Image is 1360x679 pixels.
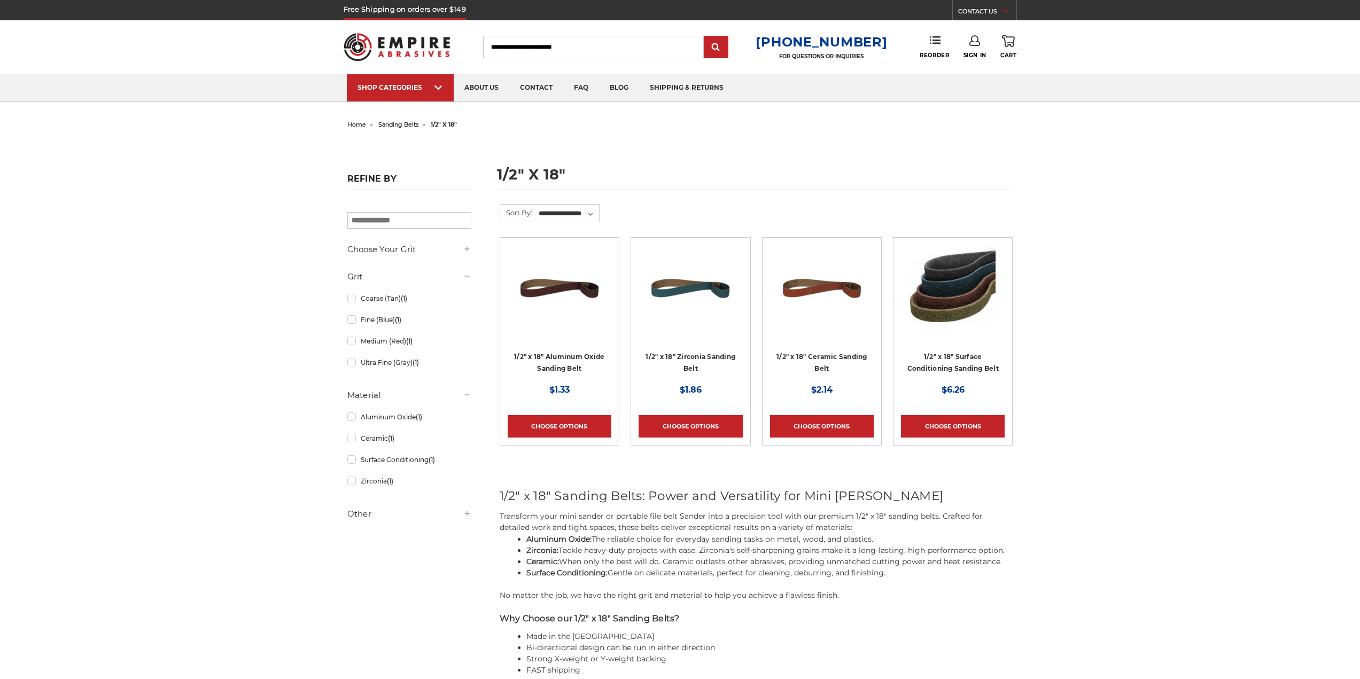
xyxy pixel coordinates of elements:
a: Medium (Red) [347,332,471,350]
img: Surface Conditioning Sanding Belts [910,245,996,331]
img: Empire Abrasives [344,26,450,68]
h2: 1/2" x 18" Sanding Belts: Power and Versatility for Mini [PERSON_NAME] [500,487,1013,505]
a: Choose Options [639,415,742,438]
strong: Zirconia: [526,545,558,555]
p: FOR QUESTIONS OR INQUIRIES [756,53,887,60]
a: Fine (Blue) [347,310,471,329]
a: 1/2" x 18" Aluminum Oxide File Belt [508,245,611,349]
img: 1/2" x 18" Ceramic File Belt [779,245,865,331]
a: 1/2" x 18" Ceramic Sanding Belt [776,353,867,373]
a: Choose Options [901,415,1005,438]
a: Aluminum Oxide [347,408,471,426]
li: Strong X-weight or Y-weight backing [526,653,1013,665]
a: 1/2" x 18" Zirconia File Belt [639,245,742,349]
h5: Choose Your Grit [347,243,471,256]
select: Sort By: [537,206,599,222]
a: 1/2" x 18" Surface Conditioning Sanding Belt [907,353,999,373]
a: blog [599,74,639,102]
a: home [347,121,366,128]
span: (1) [387,477,393,485]
li: When only the best will do. Ceramic outlasts other abrasives, providing unmatched cutting power a... [526,556,1013,567]
a: shipping & returns [639,74,734,102]
span: $1.33 [549,385,570,395]
label: Sort By: [500,205,532,221]
strong: Ceramic: [526,557,559,566]
h5: Grit [347,270,471,283]
a: Coarse (Tan) [347,289,471,308]
li: Tackle heavy-duty projects with ease. Zirconia's self-sharpening grains make it a long-lasting, h... [526,545,1013,556]
img: 1/2" x 18" Zirconia File Belt [648,245,733,331]
p: Transform your mini sander or portable file belt Sander into a precision tool with our premium 1/... [500,511,1013,533]
span: (1) [401,294,407,302]
h3: Why Choose our 1/2" x 18" Sanding Belts? [500,612,1013,625]
span: (1) [388,434,394,442]
strong: Aluminum Oxide: [526,534,592,544]
span: Reorder [920,52,949,59]
span: $6.26 [942,385,965,395]
a: Surface Conditioning Sanding Belts [901,245,1005,349]
a: 1/2" x 18" Ceramic File Belt [770,245,874,349]
a: [PHONE_NUMBER] [756,34,887,50]
li: FAST shipping [526,665,1013,676]
span: Sign In [963,52,986,59]
input: Submit [705,37,727,58]
a: contact [509,74,563,102]
h1: 1/2" x 18" [497,167,1013,190]
a: Reorder [920,35,949,58]
span: (1) [413,358,419,366]
a: Choose Options [508,415,611,438]
li: Made in the [GEOGRAPHIC_DATA] [526,631,1013,642]
h5: Other [347,508,471,520]
img: 1/2" x 18" Aluminum Oxide File Belt [517,245,602,331]
span: (1) [416,413,422,421]
span: $2.14 [811,385,833,395]
a: about us [454,74,509,102]
a: faq [563,74,599,102]
a: Zirconia [347,472,471,490]
p: No matter the job, we have the right grit and material to help you achieve a flawless finish. [500,590,1013,601]
a: 1/2" x 18" Zirconia Sanding Belt [646,353,735,373]
div: SHOP CATEGORIES [358,83,443,91]
a: 1/2" x 18" Aluminum Oxide Sanding Belt [514,353,604,373]
li: Bi-directional design can be run in either direction [526,642,1013,653]
a: Cart [1000,35,1016,59]
span: Cart [1000,52,1016,59]
li: Gentle on delicate materials, perfect for cleaning, deburring, and finishing. [526,567,1013,579]
li: The reliable choice for everyday sanding tasks on metal, wood, and plastics. [526,534,1013,545]
h5: Material [347,389,471,402]
strong: Surface Conditioning: [526,568,608,577]
span: (1) [406,337,413,345]
a: Surface Conditioning [347,450,471,469]
a: CONTACT US [958,5,1016,20]
span: $1.86 [680,385,702,395]
a: Ultra Fine (Gray) [347,353,471,372]
span: (1) [395,316,401,324]
span: 1/2" x 18" [431,121,457,128]
a: sanding belts [378,121,418,128]
a: Ceramic [347,429,471,448]
h5: Refine by [347,174,471,190]
a: Choose Options [770,415,874,438]
span: (1) [429,456,435,464]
